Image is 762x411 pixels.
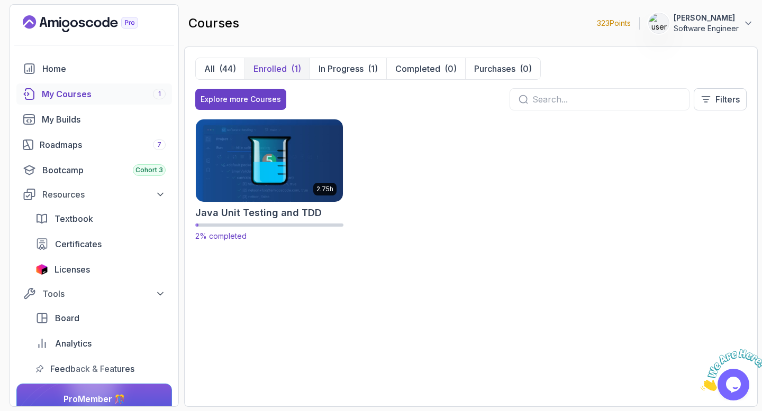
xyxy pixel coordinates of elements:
[135,166,163,174] span: Cohort 3
[192,117,347,203] img: Java Unit Testing and TDD card
[29,333,172,354] a: analytics
[597,18,631,29] p: 323 Points
[35,264,48,275] img: jetbrains icon
[395,62,440,75] p: Completed
[55,212,93,225] span: Textbook
[42,113,166,126] div: My Builds
[29,358,172,379] a: feedback
[42,88,166,100] div: My Courses
[310,58,386,79] button: In Progress(1)
[29,233,172,255] a: certificates
[42,164,166,176] div: Bootcamp
[253,62,287,75] p: Enrolled
[520,62,532,75] div: (0)
[196,58,244,79] button: All(44)
[188,15,239,32] h2: courses
[532,93,681,106] input: Search...
[465,58,540,79] button: Purchases(0)
[649,13,669,33] img: user profile image
[42,287,166,300] div: Tools
[204,62,215,75] p: All
[16,109,172,130] a: builds
[16,58,172,79] a: home
[316,185,333,193] p: 2.75h
[694,88,747,110] button: Filters
[55,312,79,324] span: Board
[157,141,161,149] span: 7
[40,138,166,151] div: Roadmaps
[195,89,286,110] button: Explore more Courses
[16,185,172,204] button: Resources
[674,23,739,34] p: Software Engineer
[158,90,161,98] span: 1
[219,62,236,75] div: (44)
[195,231,247,240] span: 2% completed
[16,284,172,303] button: Tools
[195,205,322,220] h2: Java Unit Testing and TDD
[42,62,166,75] div: Home
[16,134,172,155] a: roadmaps
[29,307,172,329] a: board
[16,160,172,181] a: bootcamp
[55,238,102,250] span: Certificates
[386,58,465,79] button: Completed(0)
[23,15,162,32] a: Landing page
[55,263,90,276] span: Licenses
[16,83,172,105] a: courses
[715,93,740,106] p: Filters
[444,62,457,75] div: (0)
[319,62,364,75] p: In Progress
[50,362,134,375] span: Feedback & Features
[42,188,166,201] div: Resources
[29,208,172,229] a: textbook
[29,259,172,280] a: licenses
[244,58,310,79] button: Enrolled(1)
[474,62,515,75] p: Purchases
[648,13,754,34] button: user profile image[PERSON_NAME]Software Engineer
[55,337,92,350] span: Analytics
[4,4,70,46] img: Chat attention grabber
[195,119,343,241] a: Java Unit Testing and TDD card2.75hJava Unit Testing and TDD2% completed
[368,62,378,75] div: (1)
[291,62,301,75] div: (1)
[696,345,762,395] iframe: chat widget
[201,94,281,105] div: Explore more Courses
[674,13,739,23] p: [PERSON_NAME]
